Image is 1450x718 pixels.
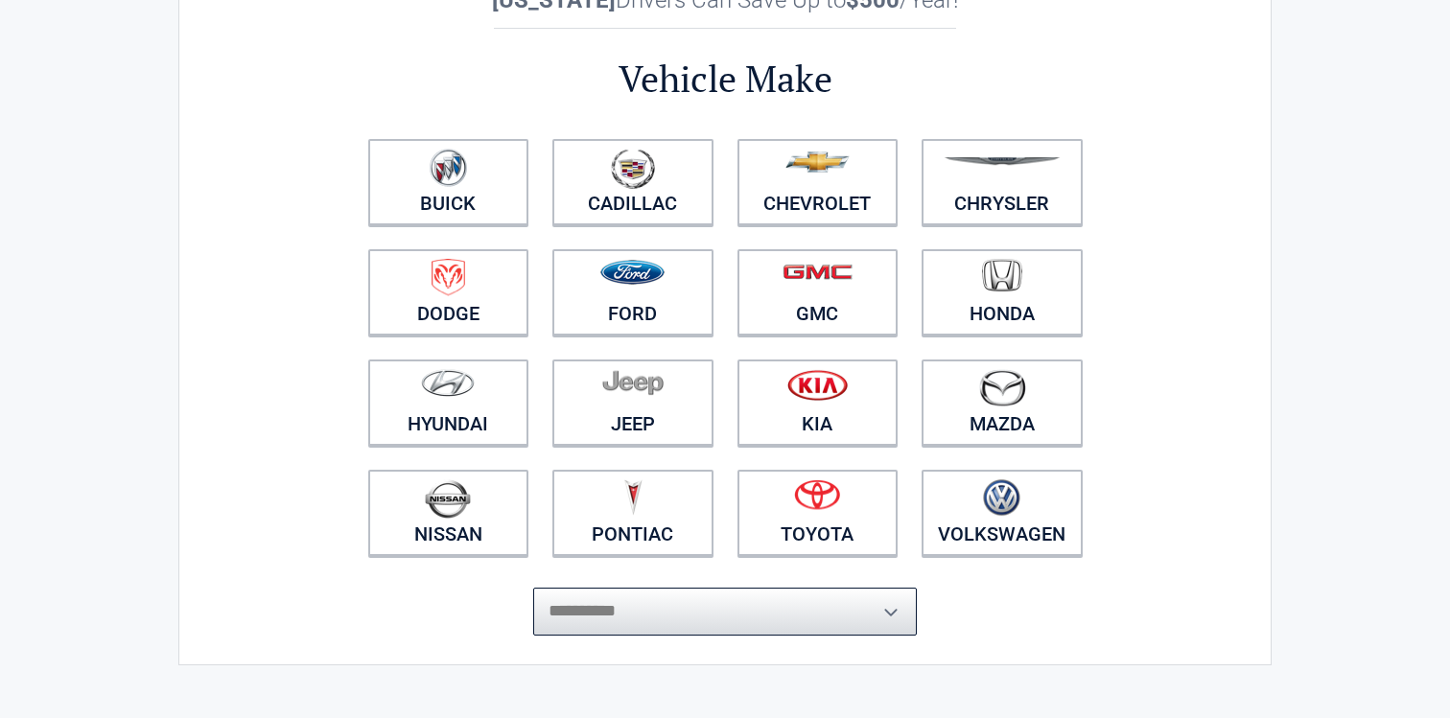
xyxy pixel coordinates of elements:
[600,260,665,285] img: ford
[356,55,1094,104] h2: Vehicle Make
[922,249,1083,336] a: Honda
[623,479,643,516] img: pontiac
[368,359,529,446] a: Hyundai
[432,259,465,296] img: dodge
[737,249,899,336] a: GMC
[982,259,1022,292] img: honda
[552,139,713,225] a: Cadillac
[425,479,471,519] img: nissan
[944,157,1061,166] img: chrysler
[922,359,1083,446] a: Mazda
[783,264,853,280] img: gmc
[983,479,1020,517] img: volkswagen
[552,249,713,336] a: Ford
[552,359,713,446] a: Jeep
[785,151,850,173] img: chevrolet
[368,139,529,225] a: Buick
[737,139,899,225] a: Chevrolet
[602,369,664,396] img: jeep
[978,369,1026,406] img: mazda
[430,149,467,187] img: buick
[611,149,655,189] img: cadillac
[552,470,713,556] a: Pontiac
[787,369,848,401] img: kia
[922,470,1083,556] a: Volkswagen
[737,470,899,556] a: Toyota
[794,479,840,510] img: toyota
[368,249,529,336] a: Dodge
[368,470,529,556] a: Nissan
[922,139,1083,225] a: Chrysler
[421,369,475,397] img: hyundai
[737,359,899,446] a: Kia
